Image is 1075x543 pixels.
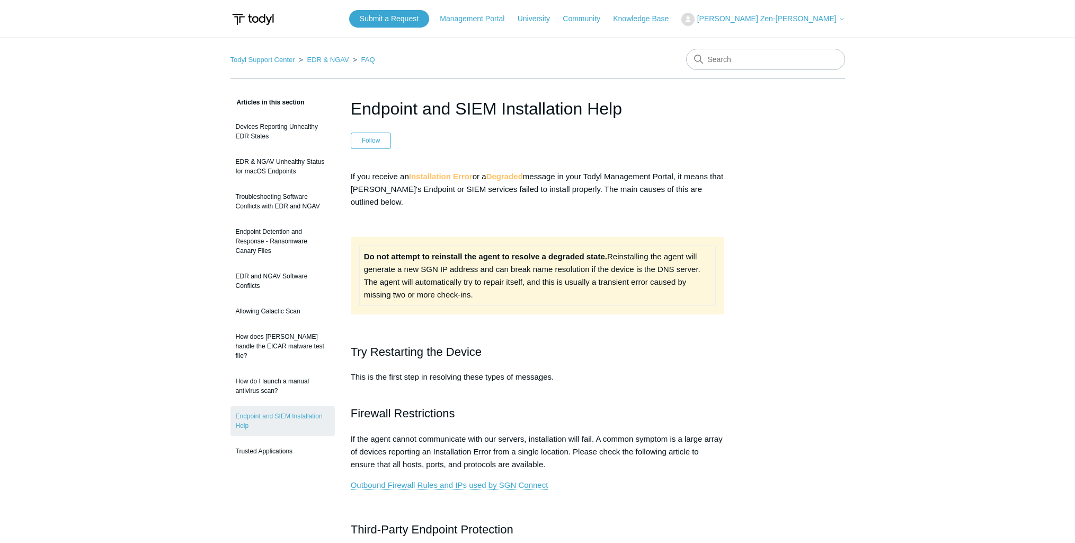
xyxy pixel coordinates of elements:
[230,99,305,106] span: Articles in this section
[440,13,515,24] a: Management Portal
[351,480,548,490] a: Outbound Firewall Rules and IPs used by SGN Connect
[686,49,845,70] input: Search
[230,371,335,401] a: How do I launch a manual antivirus scan?
[409,172,473,181] strong: Installation Error
[486,172,523,181] strong: Degraded
[613,13,679,24] a: Knowledge Base
[697,14,837,23] span: [PERSON_NAME] Zen-[PERSON_NAME]
[351,96,725,121] h1: Endpoint and SIEM Installation Help
[351,433,725,471] p: If the agent cannot communicate with our servers, installation will fail. A common symptom is a l...
[349,10,429,28] a: Submit a Request
[230,117,335,146] a: Devices Reporting Unhealthy EDR States
[230,406,335,436] a: Endpoint and SIEM Installation Help
[351,133,392,148] button: Follow Article
[361,56,375,64] a: FAQ
[230,301,335,321] a: Allowing Galactic Scan
[351,56,375,64] li: FAQ
[230,56,297,64] li: Todyl Support Center
[351,404,725,423] h2: Firewall Restrictions
[230,10,276,29] img: Todyl Support Center Help Center home page
[230,152,335,181] a: EDR & NGAV Unhealthy Status for macOS Endpoints
[364,252,607,261] strong: Do not attempt to reinstall the agent to resolve a degraded state.
[563,13,611,24] a: Community
[518,13,561,24] a: University
[297,56,351,64] li: EDR & NGAV
[230,222,335,261] a: Endpoint Detention and Response - Ransomware Canary Files
[359,246,716,305] td: Reinstalling the agent will generate a new SGN IP address and can break name resolution if the de...
[351,343,725,361] h2: Try Restarting the Device
[307,56,349,64] a: EDR & NGAV
[230,327,335,366] a: How does [PERSON_NAME] handle the EICAR malware test file?
[351,170,725,208] p: If you receive an or a message in your Todyl Management Portal, it means that [PERSON_NAME]'s End...
[230,187,335,216] a: Troubleshooting Software Conflicts with EDR and NGAV
[230,56,295,64] a: Todyl Support Center
[351,520,725,539] h2: Third-Party Endpoint Protection
[230,441,335,461] a: Trusted Applications
[351,371,725,396] p: This is the first step in resolving these types of messages.
[230,266,335,296] a: EDR and NGAV Software Conflicts
[681,13,845,26] button: [PERSON_NAME] Zen-[PERSON_NAME]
